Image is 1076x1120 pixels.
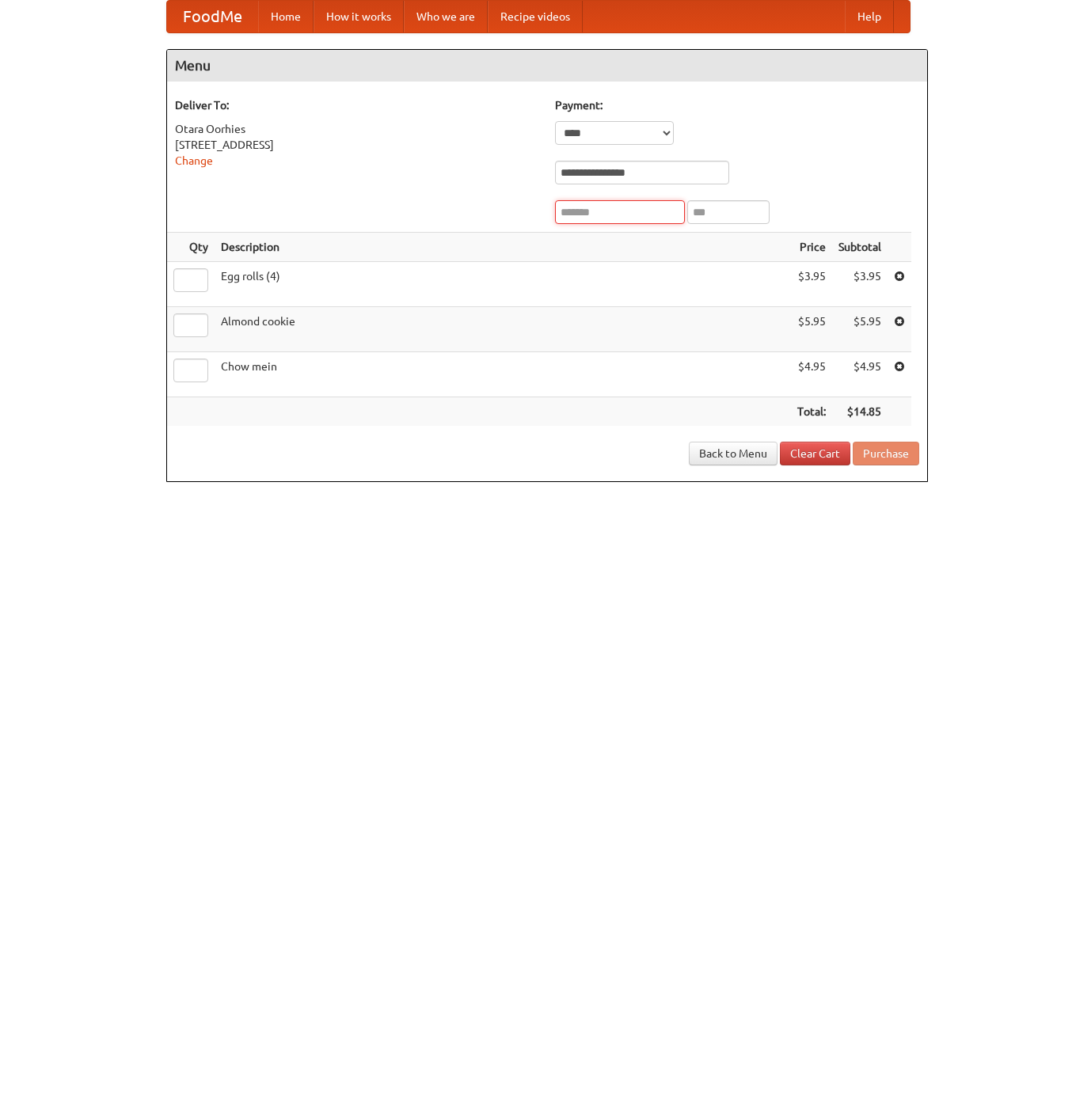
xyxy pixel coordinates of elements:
td: Egg rolls (4) [215,262,791,307]
th: Description [215,233,791,262]
a: FoodMe [167,1,258,32]
button: Purchase [853,442,919,465]
a: Recipe videos [488,1,583,32]
td: Almond cookie [215,307,791,352]
div: [STREET_ADDRESS] [175,137,539,153]
td: Chow mein [215,352,791,397]
a: Clear Cart [780,442,850,465]
div: Otara Oorhies [175,121,539,137]
a: How it works [314,1,404,32]
th: $14.85 [832,397,888,427]
h5: Payment: [555,97,919,113]
a: Help [845,1,894,32]
a: Home [258,1,314,32]
th: Qty [167,233,215,262]
a: Who we are [404,1,488,32]
td: $4.95 [832,352,888,397]
h5: Deliver To: [175,97,539,113]
th: Subtotal [832,233,888,262]
a: Back to Menu [689,442,778,465]
td: $5.95 [791,307,832,352]
h4: Menu [167,50,927,82]
td: $4.95 [791,352,832,397]
td: $3.95 [791,262,832,307]
a: Change [175,154,213,167]
th: Total: [791,397,832,427]
td: $5.95 [832,307,888,352]
td: $3.95 [832,262,888,307]
th: Price [791,233,832,262]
